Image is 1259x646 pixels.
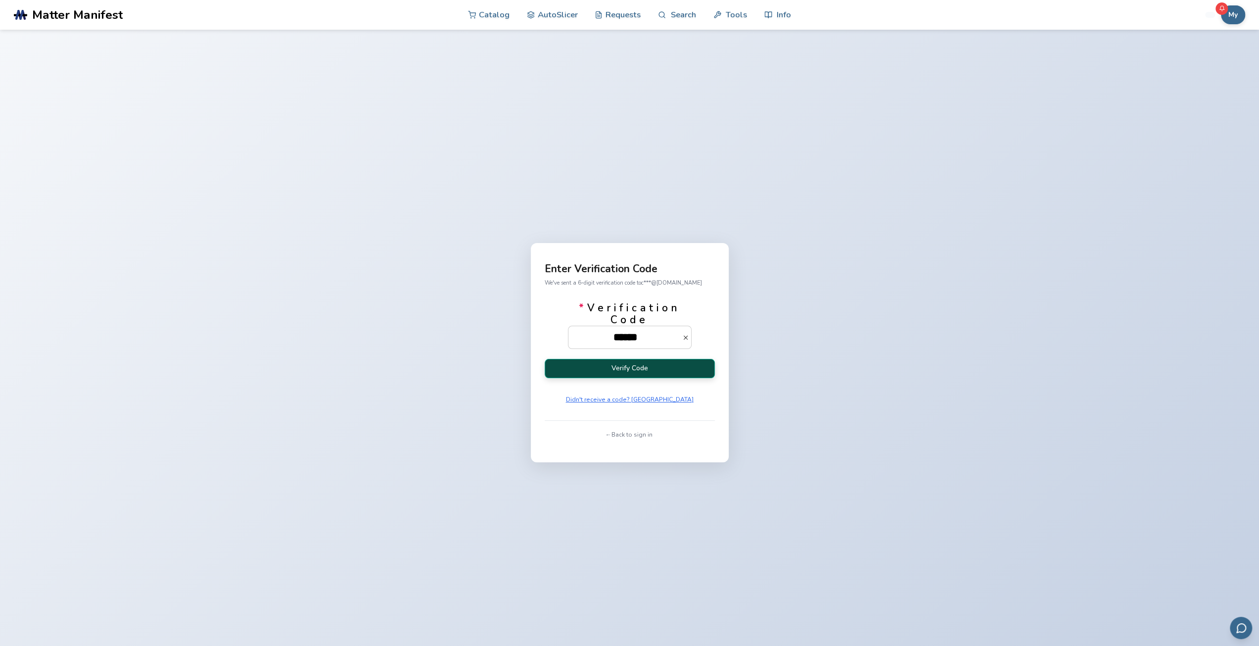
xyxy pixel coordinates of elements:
[562,393,697,406] button: Didn't receive a code? [GEOGRAPHIC_DATA]
[603,428,656,442] button: ← Back to sign in
[1221,5,1245,24] button: My
[568,326,682,348] input: *Verification Code
[545,278,715,288] p: We've sent a 6-digit verification code to c***@[DOMAIN_NAME]
[682,334,692,341] button: *Verification Code
[545,264,715,274] p: Enter Verification Code
[545,359,715,378] button: Verify Code
[32,8,123,22] span: Matter Manifest
[568,302,692,348] label: Verification Code
[1230,617,1252,639] button: Send feedback via email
